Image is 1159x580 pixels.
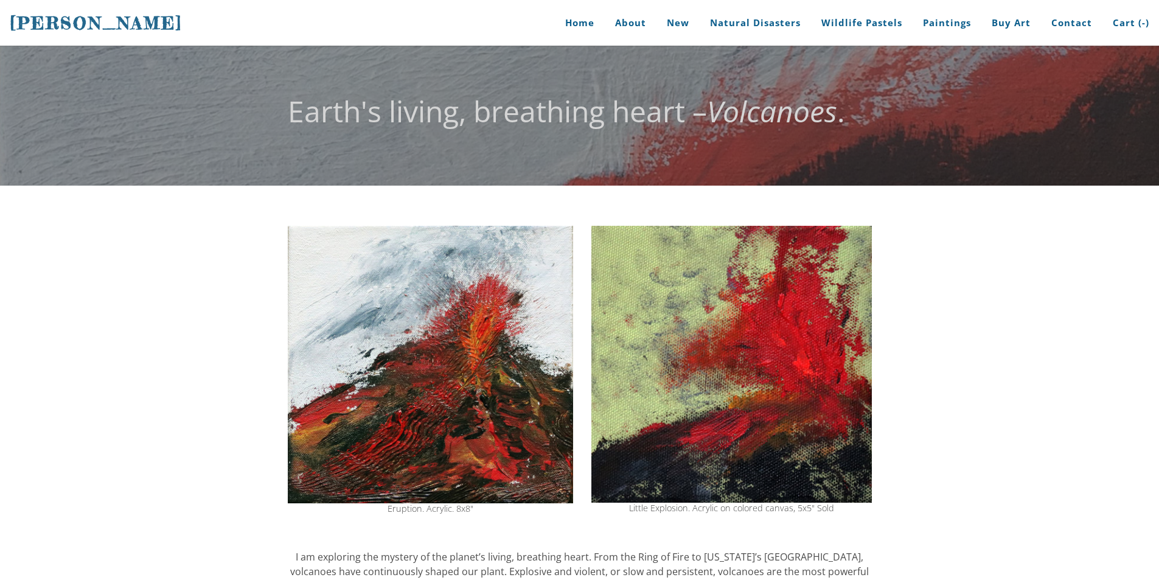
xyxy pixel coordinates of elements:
div: Little Explosion. Acrylic on colored canvas, 5x5" Sold [591,504,872,512]
div: Eruption. Acrylic. 8x8" [288,505,573,513]
em: Volcanoes [707,91,837,131]
span: - [1142,16,1146,29]
img: volcano explosion [591,226,872,503]
img: volcano eruption [288,226,573,503]
a: [PERSON_NAME] [10,12,183,35]
font: Earth's living, breathing heart – . [288,91,845,131]
span: [PERSON_NAME] [10,13,183,33]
